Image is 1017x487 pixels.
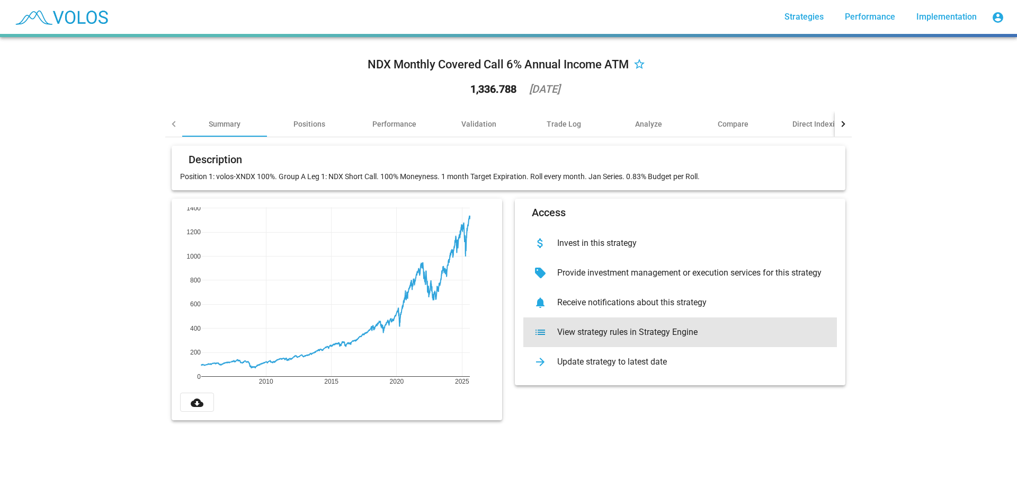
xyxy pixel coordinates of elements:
[191,396,203,409] mat-icon: cloud_download
[532,235,549,252] mat-icon: attach_money
[532,207,566,218] mat-card-title: Access
[180,171,837,182] p: Position 1: volos-XNDX 100%. Group A Leg 1: NDX Short Call. 100% Moneyness. 1 month Target Expira...
[461,119,496,129] div: Validation
[908,7,985,26] a: Implementation
[549,268,828,278] div: Provide investment management or execution services for this strategy
[532,294,549,311] mat-icon: notifications
[523,288,837,317] button: Receive notifications about this strategy
[992,11,1004,24] mat-icon: account_circle
[776,7,832,26] a: Strategies
[470,84,516,94] div: 1,336.788
[293,119,325,129] div: Positions
[372,119,416,129] div: Performance
[784,12,824,22] span: Strategies
[165,137,852,429] summary: DescriptionPosition 1: volos-XNDX 100%. Group A Leg 1: NDX Short Call. 100% Moneyness. 1 month Ta...
[549,327,828,338] div: View strategy rules in Strategy Engine
[532,353,549,370] mat-icon: arrow_forward
[633,59,646,72] mat-icon: star_border
[532,264,549,281] mat-icon: sell
[209,119,240,129] div: Summary
[529,84,560,94] div: [DATE]
[916,12,977,22] span: Implementation
[718,119,748,129] div: Compare
[845,12,895,22] span: Performance
[549,238,828,249] div: Invest in this strategy
[549,357,828,367] div: Update strategy to latest date
[368,56,629,73] div: NDX Monthly Covered Call 6% Annual Income ATM
[792,119,843,129] div: Direct Indexing
[189,154,242,165] mat-card-title: Description
[532,324,549,341] mat-icon: list
[836,7,904,26] a: Performance
[8,4,113,30] img: blue_transparent.png
[523,317,837,347] button: View strategy rules in Strategy Engine
[523,347,837,377] button: Update strategy to latest date
[523,258,837,288] button: Provide investment management or execution services for this strategy
[523,228,837,258] button: Invest in this strategy
[547,119,581,129] div: Trade Log
[549,297,828,308] div: Receive notifications about this strategy
[635,119,662,129] div: Analyze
